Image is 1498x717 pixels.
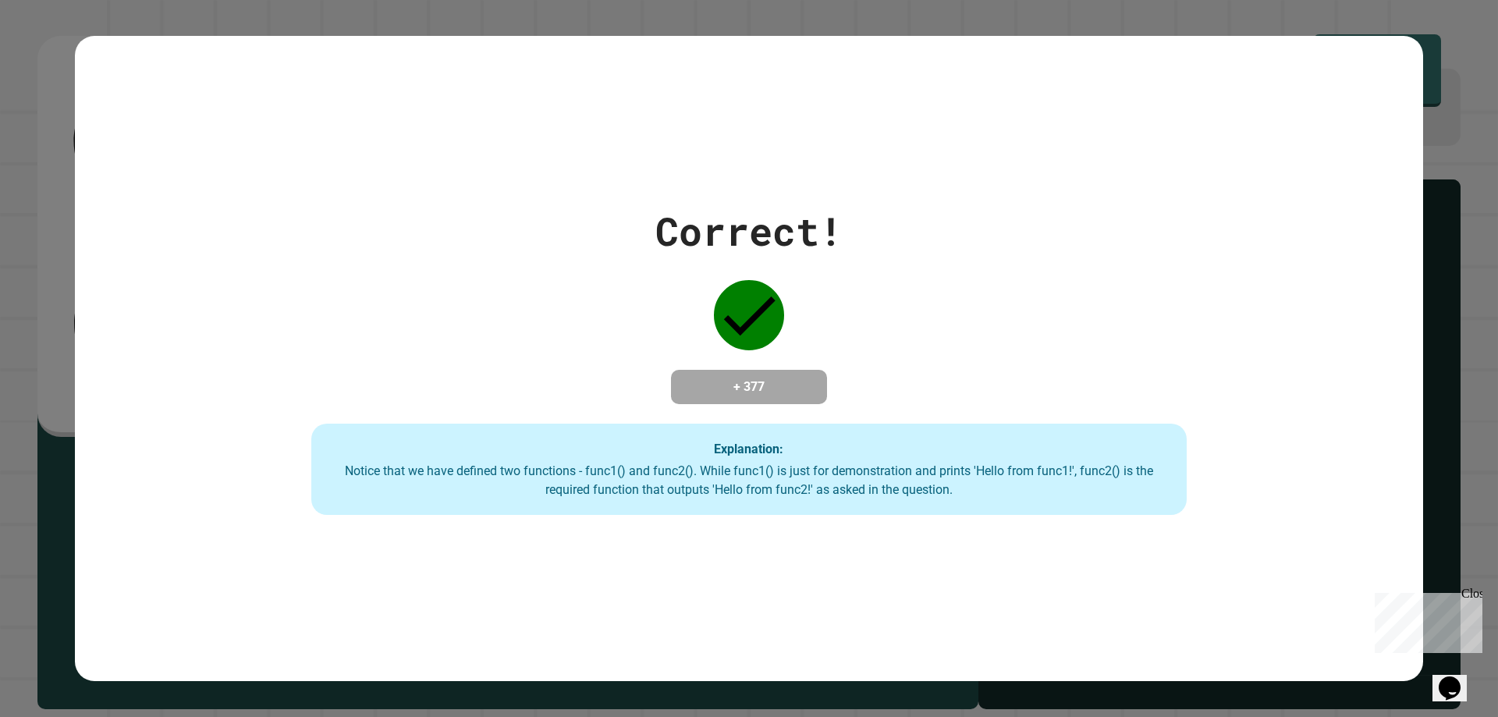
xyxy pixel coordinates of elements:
div: Notice that we have defined two functions - func1() and func2(). While func1() is just for demons... [327,462,1170,499]
strong: Explanation: [714,441,783,456]
div: Chat with us now!Close [6,6,108,99]
iframe: chat widget [1368,587,1482,653]
iframe: chat widget [1432,655,1482,701]
h4: + 377 [687,378,811,396]
div: Correct! [655,202,843,261]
